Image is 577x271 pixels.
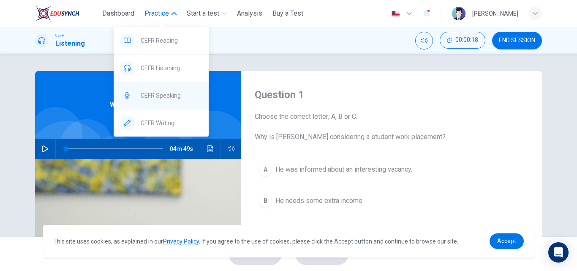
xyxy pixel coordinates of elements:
button: Buy a Test [269,6,307,21]
div: CEFR Speaking [114,82,209,109]
div: cookieconsent [43,225,533,257]
span: END SESSION [499,37,535,44]
button: 00:00:18 [440,32,485,49]
img: ELTC logo [35,5,79,22]
span: 04m 49s [170,139,200,159]
a: Privacy Policy [163,238,199,245]
img: en [390,11,401,17]
div: Open Intercom Messenger [548,242,569,263]
span: He was informed about an interesting vacancy. [275,164,412,175]
button: Click to see the audio transcription [204,139,217,159]
div: [PERSON_NAME] [472,8,518,19]
div: CEFR Writing [114,109,209,137]
span: CEFR Listening [141,63,202,73]
div: B [259,194,272,208]
span: Buy a Test [272,8,303,19]
span: Work Placements [110,100,167,110]
span: Start a test [187,8,219,19]
a: dismiss cookie message [490,233,524,249]
span: CEFR [55,33,64,38]
span: Choose the correct letter; A, B or C. Why is [PERSON_NAME] considering a student work placement? [255,112,528,142]
span: CEFR Speaking [141,90,202,101]
h4: Question 1 [255,88,528,101]
div: CEFR Listening [114,55,209,82]
div: Hide [440,32,485,49]
span: 00:00:18 [455,37,478,44]
button: Analysis [234,6,266,21]
button: Dashboard [99,6,138,21]
img: Profile picture [452,7,465,20]
h1: Listening [55,38,85,49]
span: Accept [497,238,516,244]
span: Practice [144,8,169,19]
button: END SESSION [492,32,542,49]
span: Dashboard [102,8,134,19]
div: CEFR Reading [114,27,209,54]
span: This site uses cookies, as explained in our . If you agree to the use of cookies, please click th... [53,238,458,245]
a: ELTC logo [35,5,99,22]
span: CEFR Writing [141,118,202,128]
div: Mute [415,32,433,49]
button: BHe needs some extra income. [255,190,528,211]
button: AHe was informed about an interesting vacancy. [255,159,528,180]
button: Practice [141,6,180,21]
button: Start a test [183,6,230,21]
div: A [259,163,272,176]
span: CEFR Reading [141,36,202,46]
span: He needs some extra income. [275,196,364,206]
span: Analysis [237,8,262,19]
button: CHe wants to try out a career option. [255,222,528,243]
